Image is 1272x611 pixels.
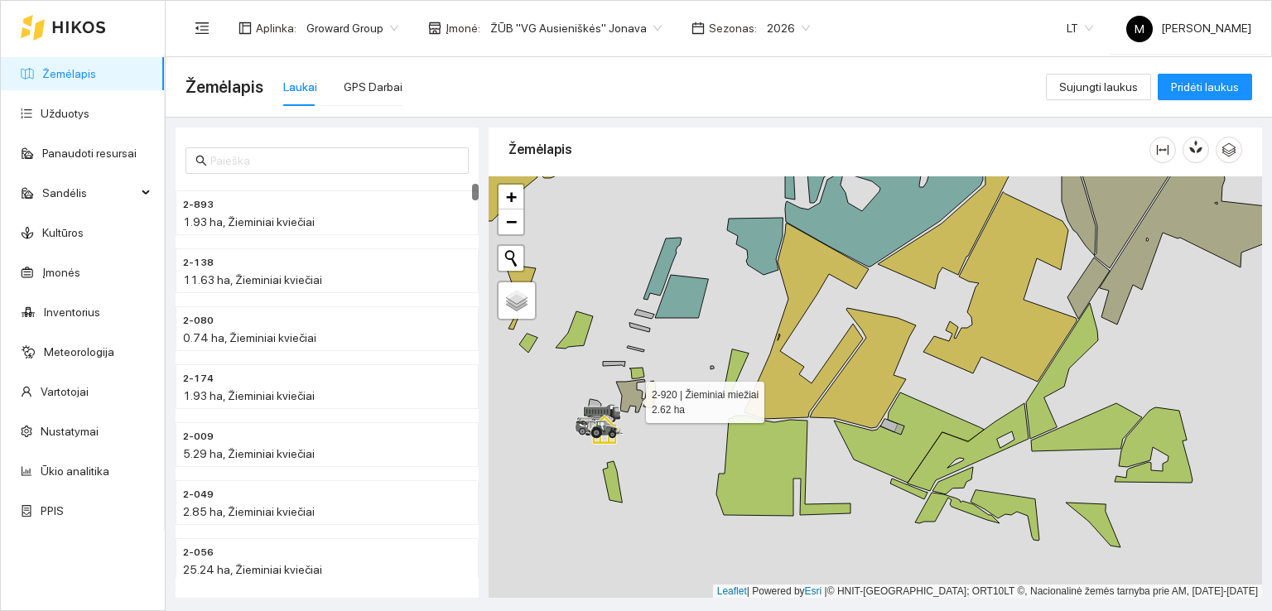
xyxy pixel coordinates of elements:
span: 2-009 [183,429,214,445]
span: 2.85 ha, Žieminiai kviečiai [183,505,315,518]
span: 1.93 ha, Žieminiai kviečiai [183,389,315,402]
span: Aplinka : [256,19,296,37]
a: Inventorius [44,305,100,319]
a: Pridėti laukus [1158,80,1252,94]
a: Esri [805,585,822,597]
span: 2-893 [183,197,214,213]
span: + [506,186,517,207]
a: Įmonės [42,266,80,279]
div: GPS Darbai [344,78,402,96]
span: Sujungti laukus [1059,78,1138,96]
div: Laukai [283,78,317,96]
a: Ūkio analitika [41,464,109,478]
a: Zoom out [499,209,523,234]
span: 2026 [767,16,810,41]
button: Initiate a new search [499,246,523,271]
span: search [195,155,207,166]
span: 2-138 [183,255,214,271]
span: | [825,585,827,597]
div: Žemėlapis [508,126,1149,173]
span: 1.93 ha, Žieminiai kviečiai [183,215,315,229]
a: Zoom in [499,185,523,209]
a: Užduotys [41,107,89,120]
span: column-width [1150,143,1175,156]
span: shop [428,22,441,35]
span: 0.74 ha, Žieminiai kviečiai [183,331,316,344]
span: 5.29 ha, Žieminiai kviečiai [183,447,315,460]
a: Panaudoti resursai [42,147,137,160]
span: 25.24 ha, Žieminiai kviečiai [183,563,322,576]
button: column-width [1149,137,1176,163]
a: Layers [499,282,535,319]
button: Pridėti laukus [1158,74,1252,100]
a: Kultūros [42,226,84,239]
input: Paieška [210,152,459,170]
span: [PERSON_NAME] [1126,22,1251,35]
span: 2-174 [183,371,214,387]
span: M [1135,16,1144,42]
span: − [506,211,517,232]
span: LT [1067,16,1093,41]
a: Nustatymai [41,425,99,438]
span: Sandėlis [42,176,137,209]
span: Žemėlapis [185,74,263,100]
button: menu-fold [185,12,219,45]
button: Sujungti laukus [1046,74,1151,100]
span: Pridėti laukus [1171,78,1239,96]
span: Groward Group [306,16,398,41]
span: layout [238,22,252,35]
span: 2-056 [183,545,214,560]
span: ŽŪB "VG Ausieniškės" Jonava [490,16,662,41]
a: Vartotojai [41,385,89,398]
a: Sujungti laukus [1046,80,1151,94]
span: 2-080 [183,313,214,329]
a: PPIS [41,504,64,517]
span: 11.63 ha, Žieminiai kviečiai [183,273,322,286]
a: Žemėlapis [42,67,96,80]
span: menu-fold [195,21,210,36]
span: calendar [691,22,705,35]
a: Leaflet [717,585,747,597]
span: Sezonas : [709,19,757,37]
span: 2-049 [183,487,214,503]
a: Meteorologija [44,345,114,358]
span: Įmonė : [446,19,480,37]
div: | Powered by © HNIT-[GEOGRAPHIC_DATA]; ORT10LT ©, Nacionalinė žemės tarnyba prie AM, [DATE]-[DATE] [713,585,1262,599]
